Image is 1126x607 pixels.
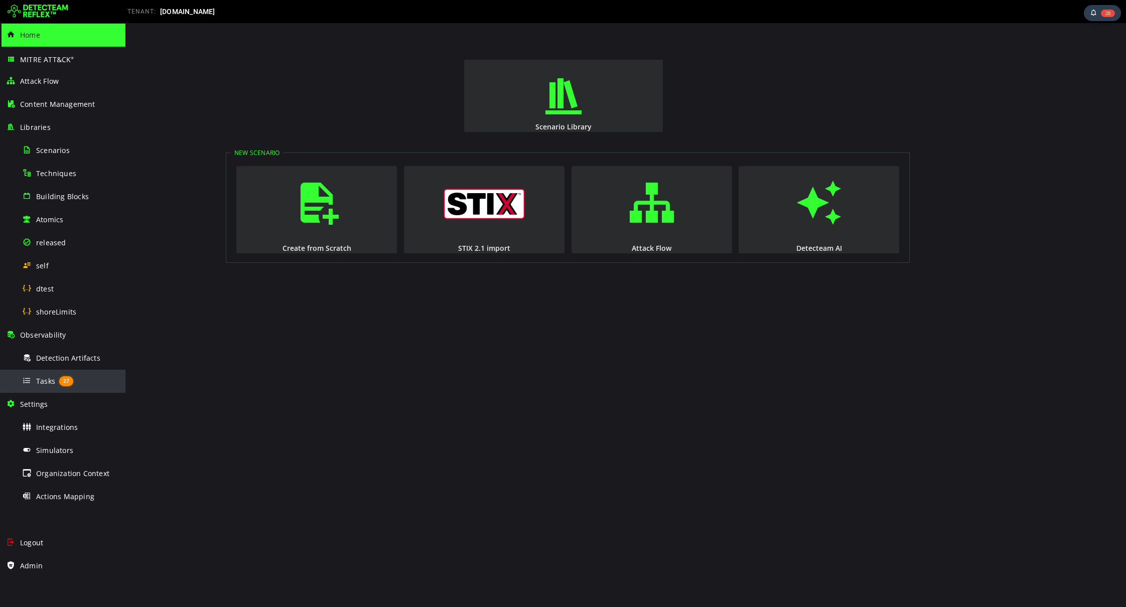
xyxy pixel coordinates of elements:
span: shoreLimits [36,307,76,317]
span: self [36,261,49,270]
span: Building Blocks [36,192,89,201]
span: Actions Mapping [36,492,94,501]
span: Libraries [20,122,51,132]
span: Admin [20,561,43,570]
div: Create from Scratch [110,220,272,230]
span: [DOMAIN_NAME] [160,8,215,16]
button: STIX 2.1 import [278,143,439,230]
span: dtest [36,284,54,293]
div: Scenario Library [338,99,538,108]
span: released [36,238,66,247]
span: Integrations [36,422,78,432]
span: Observability [20,330,66,340]
span: Detection Artifacts [36,353,100,363]
span: Organization Context [36,469,109,478]
span: Simulators [36,445,73,455]
div: Task Notifications [1084,5,1121,21]
span: 27 [59,376,73,386]
span: Logout [20,538,43,547]
button: Attack Flow [446,143,607,230]
div: Attack Flow [445,220,608,230]
img: logo_stix.svg [318,166,399,196]
span: Atomics [36,215,63,224]
div: Detecteam AI [612,220,775,230]
legend: New Scenario [105,125,158,134]
button: Create from Scratch [111,143,271,230]
span: Attack Flow [20,76,59,86]
div: STIX 2.1 import [277,220,440,230]
sup: ® [71,56,74,60]
span: Home [20,30,40,40]
span: Content Management [20,99,95,109]
span: 28 [1101,10,1115,17]
span: Techniques [36,169,76,178]
button: Detecteam AI [613,143,774,230]
img: Detecteam logo [8,4,68,20]
span: Settings [20,399,48,409]
span: MITRE ATT&CK [20,55,74,64]
button: Scenario Library [339,37,537,109]
span: TENANT: [127,8,156,15]
span: Tasks [36,376,55,386]
span: Scenarios [36,145,70,155]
